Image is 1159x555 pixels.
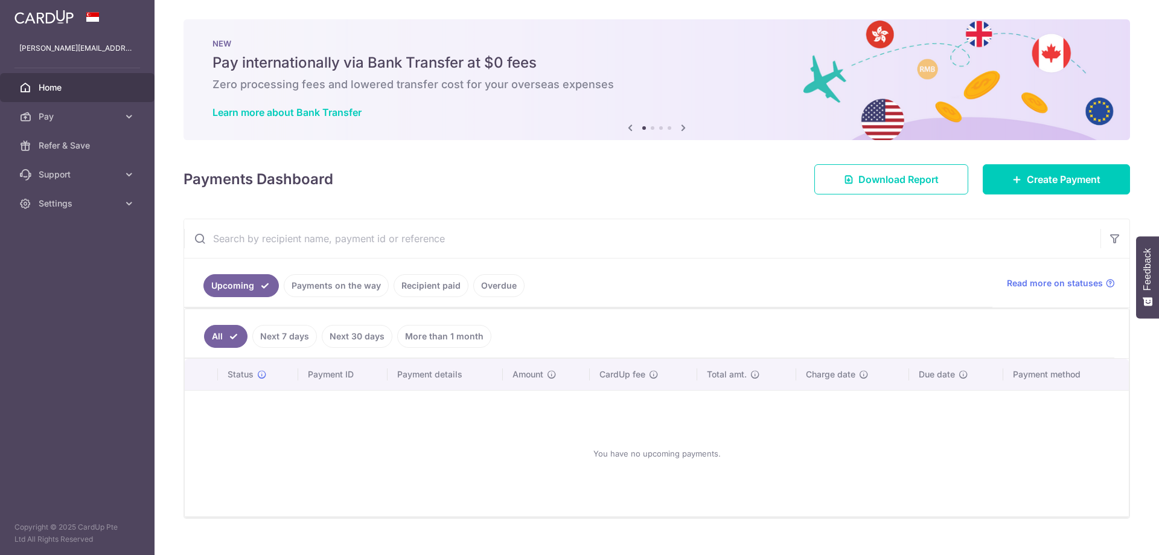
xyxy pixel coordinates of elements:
[1007,277,1103,289] span: Read more on statuses
[203,274,279,297] a: Upcoming
[806,368,855,380] span: Charge date
[1027,172,1100,187] span: Create Payment
[322,325,392,348] a: Next 30 days
[983,164,1130,194] a: Create Payment
[39,111,118,123] span: Pay
[184,19,1130,140] img: Bank transfer banner
[39,140,118,152] span: Refer & Save
[1003,359,1129,390] th: Payment method
[919,368,955,380] span: Due date
[39,168,118,181] span: Support
[512,368,543,380] span: Amount
[1142,248,1153,290] span: Feedback
[298,359,388,390] th: Payment ID
[814,164,968,194] a: Download Report
[284,274,389,297] a: Payments on the way
[212,53,1101,72] h5: Pay internationally via Bank Transfer at $0 fees
[397,325,491,348] a: More than 1 month
[1007,277,1115,289] a: Read more on statuses
[473,274,525,297] a: Overdue
[19,42,135,54] p: [PERSON_NAME][EMAIL_ADDRESS][PERSON_NAME][DOMAIN_NAME]
[14,10,74,24] img: CardUp
[212,106,362,118] a: Learn more about Bank Transfer
[212,77,1101,92] h6: Zero processing fees and lowered transfer cost for your overseas expenses
[252,325,317,348] a: Next 7 days
[858,172,939,187] span: Download Report
[184,168,333,190] h4: Payments Dashboard
[599,368,645,380] span: CardUp fee
[228,368,254,380] span: Status
[388,359,503,390] th: Payment details
[39,82,118,94] span: Home
[212,39,1101,48] p: NEW
[39,197,118,210] span: Settings
[1136,236,1159,318] button: Feedback - Show survey
[707,368,747,380] span: Total amt.
[199,400,1114,507] div: You have no upcoming payments.
[204,325,247,348] a: All
[394,274,468,297] a: Recipient paid
[184,219,1100,258] input: Search by recipient name, payment id or reference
